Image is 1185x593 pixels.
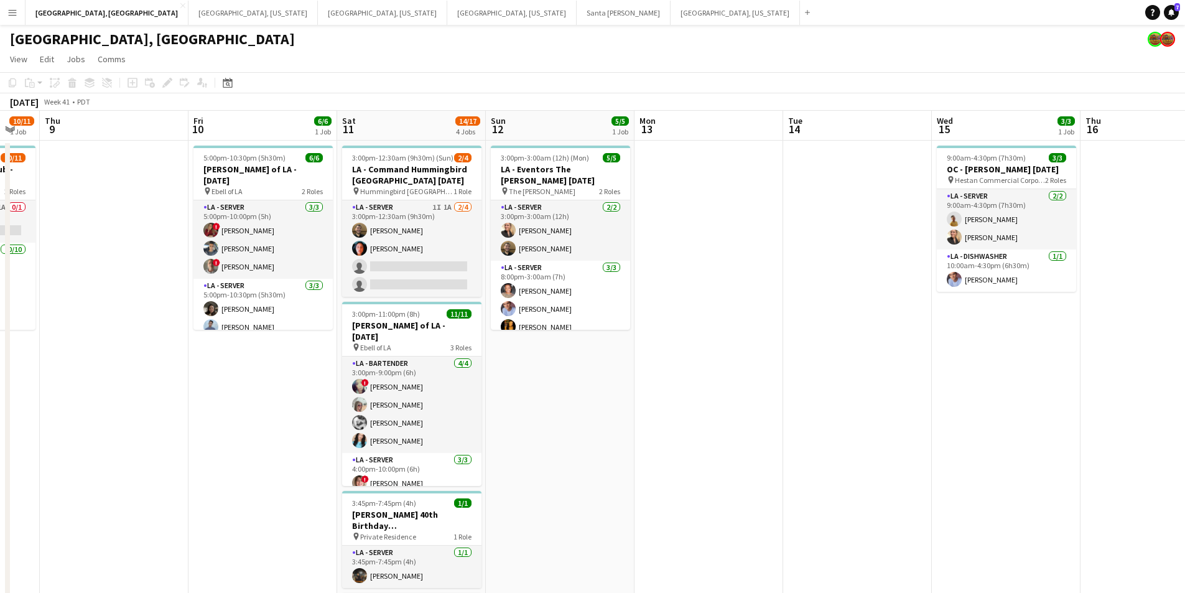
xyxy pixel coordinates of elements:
[192,122,203,136] span: 10
[62,51,90,67] a: Jobs
[491,115,506,126] span: Sun
[315,127,331,136] div: 1 Job
[638,122,656,136] span: 13
[5,51,32,67] a: View
[453,532,472,541] span: 1 Role
[213,259,220,266] span: !
[1148,32,1163,47] app-user-avatar: Rollin Hero
[361,475,369,483] span: !
[935,122,953,136] span: 15
[352,309,420,319] span: 3:00pm-11:00pm (8h)
[342,357,481,453] app-card-role: LA - Bartender4/43:00pm-9:00pm (6h)![PERSON_NAME][PERSON_NAME][PERSON_NAME][PERSON_NAME]
[786,122,802,136] span: 14
[491,200,630,261] app-card-role: LA - Server2/23:00pm-3:00am (12h)[PERSON_NAME][PERSON_NAME]
[193,115,203,126] span: Fri
[577,1,671,25] button: Santa [PERSON_NAME]
[342,302,481,486] app-job-card: 3:00pm-11:00pm (8h)11/11[PERSON_NAME] of LA - [DATE] Ebell of LA3 RolesLA - Bartender4/43:00pm-9:...
[342,453,481,531] app-card-role: LA - Server3/34:00pm-10:00pm (6h)![PERSON_NAME]
[193,164,333,186] h3: [PERSON_NAME] of LA - [DATE]
[342,115,356,126] span: Sat
[456,127,480,136] div: 4 Jobs
[342,146,481,297] app-job-card: 3:00pm-12:30am (9h30m) (Sun)2/4LA - Command Hummingbird [GEOGRAPHIC_DATA] [DATE] Hummingbird [GEO...
[603,153,620,162] span: 5/5
[1049,153,1066,162] span: 3/3
[193,146,333,330] app-job-card: 5:00pm-10:30pm (5h30m)6/6[PERSON_NAME] of LA - [DATE] Ebell of LA2 RolesLA - Server3/35:00pm-10:0...
[509,187,575,196] span: The [PERSON_NAME]
[489,122,506,136] span: 12
[501,153,589,162] span: 3:00pm-3:00am (12h) (Mon)
[491,164,630,186] h3: LA - Eventors The [PERSON_NAME] [DATE]
[342,546,481,588] app-card-role: LA - Server1/13:45pm-7:45pm (4h)[PERSON_NAME]
[612,127,628,136] div: 1 Job
[213,223,220,230] span: !
[1174,3,1180,11] span: 7
[40,54,54,65] span: Edit
[1085,115,1101,126] span: Thu
[193,279,333,357] app-card-role: LA - Server3/35:00pm-10:30pm (5h30m)[PERSON_NAME][PERSON_NAME]
[352,498,416,508] span: 3:45pm-7:45pm (4h)
[937,189,1076,250] app-card-role: LA - Server2/29:00am-4:30pm (7h30m)[PERSON_NAME][PERSON_NAME]
[211,187,243,196] span: Ebell of LA
[26,1,188,25] button: [GEOGRAPHIC_DATA], [GEOGRAPHIC_DATA]
[447,1,577,25] button: [GEOGRAPHIC_DATA], [US_STATE]
[10,54,27,65] span: View
[454,498,472,508] span: 1/1
[193,200,333,279] app-card-role: LA - Server3/35:00pm-10:00pm (5h)![PERSON_NAME][PERSON_NAME]![PERSON_NAME]
[45,115,60,126] span: Thu
[937,164,1076,175] h3: OC - [PERSON_NAME] [DATE]
[10,96,39,108] div: [DATE]
[342,509,481,531] h3: [PERSON_NAME] 40th Birthday [DEMOGRAPHIC_DATA]
[491,261,630,339] app-card-role: LA - Server3/38:00pm-3:00am (7h)[PERSON_NAME][PERSON_NAME][PERSON_NAME]
[937,250,1076,292] app-card-role: LA - Dishwasher1/110:00am-4:30pm (6h30m)[PERSON_NAME]
[43,122,60,136] span: 9
[360,343,391,352] span: Ebell of LA
[98,54,126,65] span: Comms
[314,116,332,126] span: 6/6
[360,532,416,541] span: Private Residence
[639,115,656,126] span: Mon
[937,146,1076,292] app-job-card: 9:00am-4:30pm (7h30m)3/3OC - [PERSON_NAME] [DATE] Hestan Commercial Corporation2 RolesLA - Server...
[10,127,34,136] div: 1 Job
[947,153,1026,162] span: 9:00am-4:30pm (7h30m)
[1045,175,1066,185] span: 2 Roles
[9,116,34,126] span: 10/11
[788,115,802,126] span: Tue
[599,187,620,196] span: 2 Roles
[450,343,472,352] span: 3 Roles
[454,153,472,162] span: 2/4
[1084,122,1101,136] span: 16
[1058,127,1074,136] div: 1 Job
[1164,5,1179,20] a: 7
[611,116,629,126] span: 5/5
[342,164,481,186] h3: LA - Command Hummingbird [GEOGRAPHIC_DATA] [DATE]
[305,153,323,162] span: 6/6
[937,115,953,126] span: Wed
[203,153,286,162] span: 5:00pm-10:30pm (5h30m)
[302,187,323,196] span: 2 Roles
[955,175,1045,185] span: Hestan Commercial Corporation
[447,309,472,319] span: 11/11
[361,379,369,386] span: !
[342,491,481,588] app-job-card: 3:45pm-7:45pm (4h)1/1[PERSON_NAME] 40th Birthday [DEMOGRAPHIC_DATA] Private Residence1 RoleLA - S...
[67,54,85,65] span: Jobs
[342,320,481,342] h3: [PERSON_NAME] of LA - [DATE]
[41,97,72,106] span: Week 41
[360,187,453,196] span: Hummingbird [GEOGRAPHIC_DATA] - Q-[GEOGRAPHIC_DATA]
[318,1,447,25] button: [GEOGRAPHIC_DATA], [US_STATE]
[671,1,800,25] button: [GEOGRAPHIC_DATA], [US_STATE]
[4,187,26,196] span: 2 Roles
[491,146,630,330] app-job-card: 3:00pm-3:00am (12h) (Mon)5/5LA - Eventors The [PERSON_NAME] [DATE] The [PERSON_NAME]2 RolesLA - S...
[10,30,295,49] h1: [GEOGRAPHIC_DATA], [GEOGRAPHIC_DATA]
[352,153,453,162] span: 3:00pm-12:30am (9h30m) (Sun)
[1057,116,1075,126] span: 3/3
[453,187,472,196] span: 1 Role
[35,51,59,67] a: Edit
[342,200,481,297] app-card-role: LA - Server1I1A2/43:00pm-12:30am (9h30m)[PERSON_NAME][PERSON_NAME]
[1160,32,1175,47] app-user-avatar: Rollin Hero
